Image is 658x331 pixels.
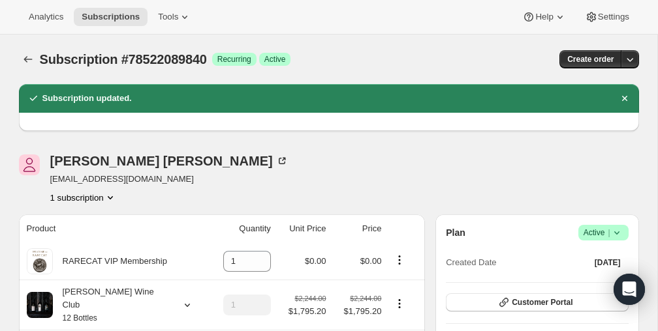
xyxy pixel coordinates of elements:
[389,253,410,267] button: Product actions
[82,12,140,22] span: Subscriptions
[330,214,386,243] th: Price
[150,8,199,26] button: Tools
[614,274,645,305] div: Open Intercom Messenger
[334,305,382,318] span: $1,795.20
[360,256,382,266] span: $0.00
[208,214,275,243] th: Quantity
[595,257,621,268] span: [DATE]
[264,54,286,65] span: Active
[50,191,117,204] button: Product actions
[446,226,465,239] h2: Plan
[63,313,97,323] small: 12 Bottles
[584,226,623,239] span: Active
[294,295,326,302] small: $2,244.00
[27,248,53,274] img: product img
[608,227,610,238] span: |
[74,8,148,26] button: Subscriptions
[598,12,629,22] span: Settings
[53,255,167,268] div: RARECAT VIP Membership
[27,292,53,318] img: product img
[19,154,40,175] span: Troy Watkinson
[514,8,574,26] button: Help
[19,50,37,68] button: Subscriptions
[567,54,614,65] span: Create order
[577,8,637,26] button: Settings
[587,253,629,272] button: [DATE]
[389,296,410,311] button: Product actions
[446,293,628,311] button: Customer Portal
[158,12,178,22] span: Tools
[50,154,289,167] div: [PERSON_NAME] [PERSON_NAME]
[40,52,207,66] span: Subscription #78522089840
[19,214,208,243] th: Product
[50,173,289,186] span: [EMAIL_ADDRESS][DOMAIN_NAME]
[21,8,71,26] button: Analytics
[559,50,621,68] button: Create order
[29,12,63,22] span: Analytics
[616,89,634,108] button: Dismiss notification
[42,92,132,105] h2: Subscription updated.
[217,54,251,65] span: Recurring
[275,214,330,243] th: Unit Price
[53,285,170,324] div: [PERSON_NAME] Wine Club
[305,256,326,266] span: $0.00
[289,305,326,318] span: $1,795.20
[512,297,572,308] span: Customer Portal
[446,256,496,269] span: Created Date
[535,12,553,22] span: Help
[350,295,381,302] small: $2,244.00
